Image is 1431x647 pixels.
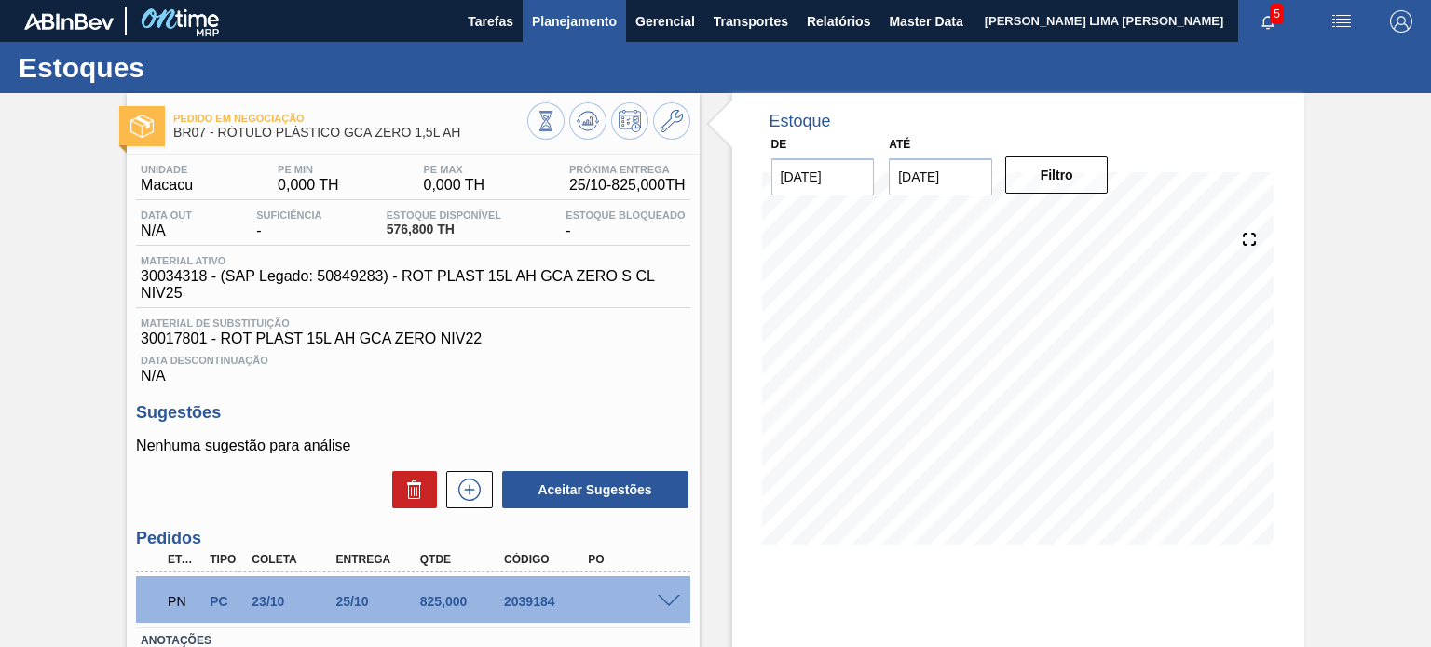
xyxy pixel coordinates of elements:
[493,469,690,510] div: Aceitar Sugestões
[889,138,910,151] label: Até
[569,164,686,175] span: Próxima Entrega
[527,102,565,140] button: Visão Geral dos Estoques
[583,553,675,566] div: PO
[247,594,339,609] div: 23/10/2025
[889,158,992,195] input: dd/mm/yyyy
[332,553,424,566] div: Entrega
[173,113,526,124] span: Pedido em Negociação
[141,164,193,175] span: Unidade
[807,10,870,33] span: Relatórios
[387,209,501,221] span: Estoque Disponível
[569,102,606,140] button: Atualizar Gráfico
[1005,156,1109,194] button: Filtro
[499,553,592,566] div: Código
[635,10,695,33] span: Gerencial
[141,209,192,221] span: Data out
[205,553,247,566] div: Tipo
[136,403,689,423] h3: Sugestões
[136,438,689,454] p: Nenhuma sugestão para análise
[173,126,526,140] span: BR07 - RÓTULO PLÁSTICO GCA ZERO 1,5L AH
[141,255,694,266] span: Material ativo
[1390,10,1412,33] img: Logout
[714,10,788,33] span: Transportes
[163,581,205,622] div: Pedido em Negociação
[19,57,349,78] h1: Estoques
[499,594,592,609] div: 2039184
[163,553,205,566] div: Etapa
[256,209,321,221] span: Suficiência
[383,471,437,508] div: Excluir Sugestões
[1330,10,1353,33] img: userActions
[24,13,114,30] img: TNhmsLtSVTkK8tSr43FrP2fwEKptu5GPRR3wAAAABJRU5ErkJggg==
[278,164,339,175] span: PE MIN
[387,222,501,236] span: 576,800 TH
[416,553,508,566] div: Qtde
[566,209,685,221] span: Estoque Bloqueado
[141,355,685,366] span: Data Descontinuação
[771,138,787,151] label: De
[437,471,493,508] div: Nova sugestão
[136,347,689,384] div: N/A
[252,209,326,239] div: -
[136,529,689,548] h3: Pedidos
[130,115,154,138] img: Ícone
[423,164,484,175] span: PE MAX
[247,553,339,566] div: Coleta
[141,268,694,302] span: 30034318 - (SAP Legado: 50849283) - ROT PLAST 15L AH GCA ZERO S CL NIV25
[468,10,513,33] span: Tarefas
[770,112,831,131] div: Estoque
[141,330,685,347] span: 30017801 - ROT PLAST 15L AH GCA ZERO NIV22
[1270,4,1284,24] span: 5
[416,594,508,609] div: 825,000
[141,317,685,329] span: Material de Substituição
[168,594,200,609] p: PN
[532,10,617,33] span: Planejamento
[332,594,424,609] div: 25/10/2025
[141,177,193,194] span: Macacu
[771,158,875,195] input: dd/mm/yyyy
[889,10,962,33] span: Master Data
[611,102,648,140] button: Programar Estoque
[1238,8,1298,34] button: Notificações
[278,177,339,194] span: 0,000 TH
[502,471,688,508] button: Aceitar Sugestões
[569,177,686,194] span: 25/10 - 825,000 TH
[205,594,247,609] div: Pedido de Compra
[653,102,690,140] button: Ir ao Master Data / Geral
[136,209,197,239] div: N/A
[561,209,689,239] div: -
[423,177,484,194] span: 0,000 TH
